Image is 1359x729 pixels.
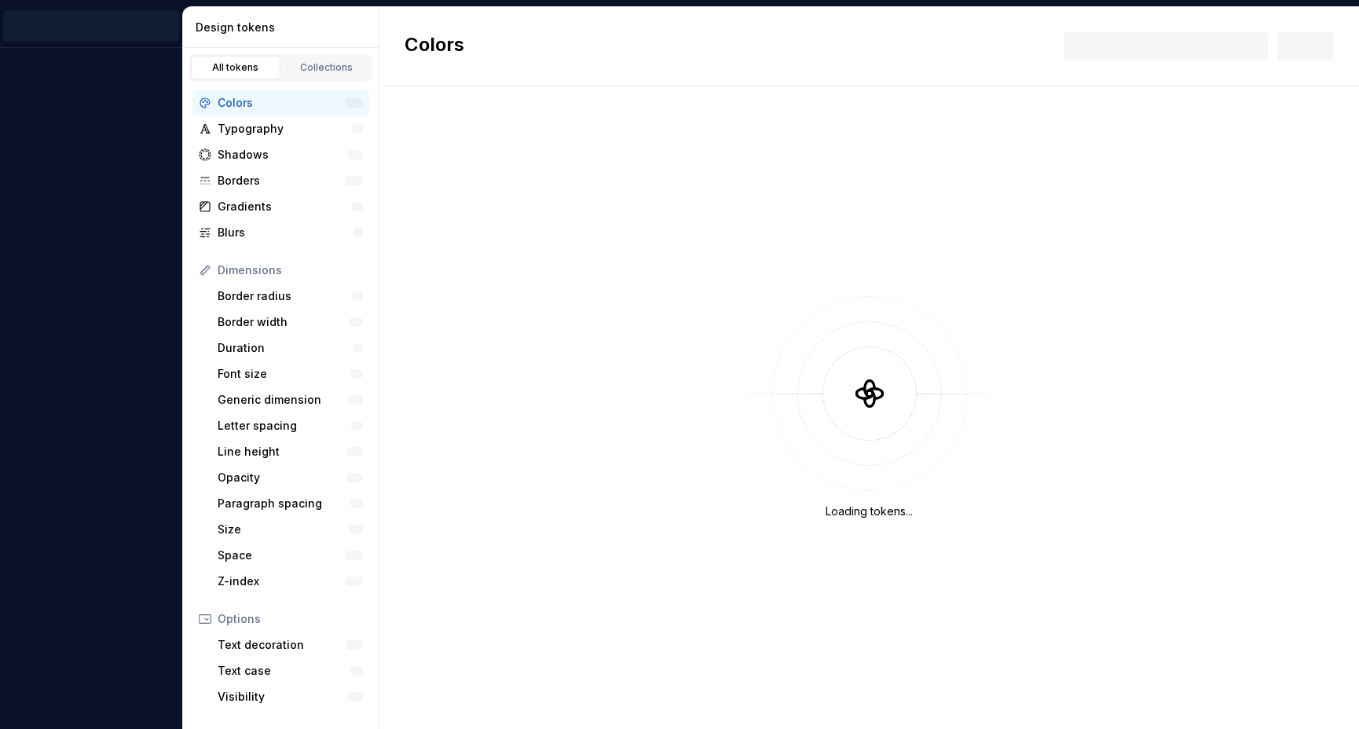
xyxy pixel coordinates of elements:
[218,522,349,537] div: Size
[211,569,369,594] a: Z-index
[218,573,345,589] div: Z-index
[192,194,369,219] a: Gradients
[218,173,345,189] div: Borders
[218,496,350,511] div: Paragraph spacing
[218,121,352,137] div: Typography
[218,95,346,111] div: Colors
[218,444,346,460] div: Line height
[192,168,369,193] a: Borders
[826,504,913,519] div: Loading tokens...
[211,658,369,683] a: Text case
[211,439,369,464] a: Line height
[218,262,363,278] div: Dimensions
[218,147,347,163] div: Shadows
[211,684,369,709] a: Visibility
[196,20,372,35] div: Design tokens
[218,663,350,679] div: Text case
[211,543,369,568] a: Space
[288,61,366,74] div: Collections
[218,314,349,330] div: Border width
[211,465,369,490] a: Opacity
[218,225,353,240] div: Blurs
[192,142,369,167] a: Shadows
[192,90,369,115] a: Colors
[218,288,352,304] div: Border radius
[211,335,369,361] a: Duration
[218,199,352,214] div: Gradients
[218,611,363,627] div: Options
[218,470,346,485] div: Opacity
[192,220,369,245] a: Blurs
[211,310,369,335] a: Border width
[218,548,345,563] div: Space
[192,116,369,141] a: Typography
[211,517,369,542] a: Size
[211,387,369,412] a: Generic dimension
[218,340,353,356] div: Duration
[405,32,464,60] h2: Colors
[211,491,369,516] a: Paragraph spacing
[211,632,369,658] a: Text decoration
[196,61,275,74] div: All tokens
[211,284,369,309] a: Border radius
[211,361,369,386] a: Font size
[218,689,347,705] div: Visibility
[211,413,369,438] a: Letter spacing
[218,366,350,382] div: Font size
[218,637,346,653] div: Text decoration
[218,418,351,434] div: Letter spacing
[218,392,348,408] div: Generic dimension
